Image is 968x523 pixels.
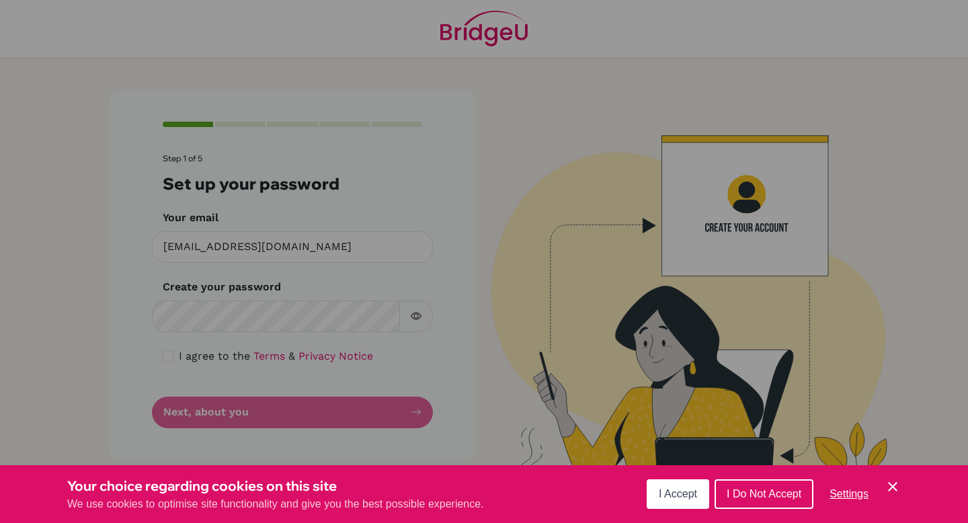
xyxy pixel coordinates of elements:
span: I Accept [659,488,697,499]
button: I Accept [647,479,709,509]
button: Settings [819,481,879,508]
span: I Do Not Accept [727,488,801,499]
p: We use cookies to optimise site functionality and give you the best possible experience. [67,496,484,512]
button: Save and close [885,479,901,495]
h3: Your choice regarding cookies on this site [67,476,484,496]
button: I Do Not Accept [715,479,813,509]
span: Settings [830,488,869,499]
